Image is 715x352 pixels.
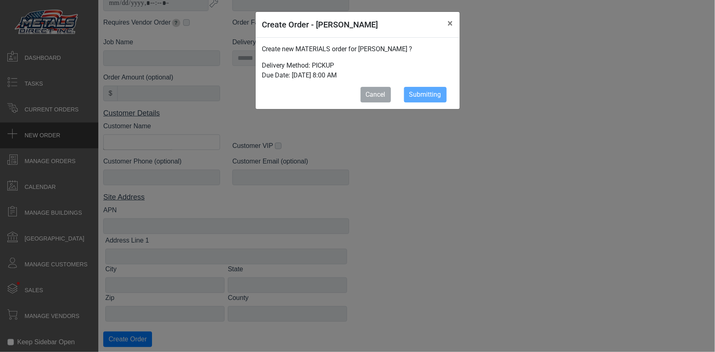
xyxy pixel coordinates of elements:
button: Close [441,12,460,35]
p: Delivery Method: PICKUP Due Date: [DATE] 8:00 AM [262,61,453,80]
button: Cancel [361,87,391,102]
span: Submitting [409,91,441,98]
h5: Create Order - [PERSON_NAME] [262,18,378,31]
p: Create new MATERIALS order for [PERSON_NAME] ? [262,44,453,54]
button: Submitting [404,87,447,102]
